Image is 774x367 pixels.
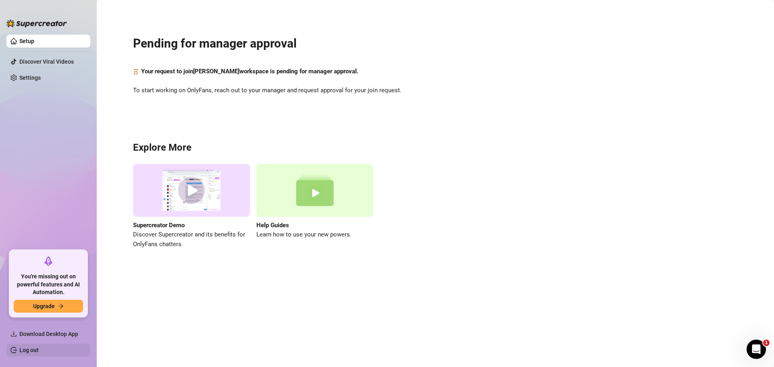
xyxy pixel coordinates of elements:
[141,68,358,75] strong: Your request to join [PERSON_NAME] workspace is pending for manager approval.
[256,222,289,229] strong: Help Guides
[19,331,78,337] span: Download Desktop App
[14,273,83,297] span: You're missing out on powerful features and AI Automation.
[10,331,17,337] span: download
[44,256,53,266] span: rocket
[133,67,139,77] span: hourglass
[14,300,83,313] button: Upgradearrow-right
[133,164,250,249] a: Supercreator DemoDiscover Supercreator and its benefits for OnlyFans chatters.
[133,164,250,217] img: supercreator demo
[6,19,67,27] img: logo-BBDzfeDw.svg
[133,230,250,249] span: Discover Supercreator and its benefits for OnlyFans chatters.
[256,230,373,240] span: Learn how to use your new powers.
[58,303,64,309] span: arrow-right
[19,38,34,44] a: Setup
[763,340,770,346] span: 1
[256,164,373,249] a: Help GuidesLearn how to use your new powers.
[33,303,55,309] span: Upgrade
[747,340,766,359] iframe: Intercom live chat
[133,141,738,154] h3: Explore More
[133,36,738,51] h2: Pending for manager approval
[133,86,738,95] span: To start working on OnlyFans, reach out to your manager and request approval for your join request.
[19,75,41,81] a: Settings
[19,58,74,65] a: Discover Viral Videos
[19,347,39,353] a: Log out
[256,164,373,217] img: help guides
[133,222,185,229] strong: Supercreator Demo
